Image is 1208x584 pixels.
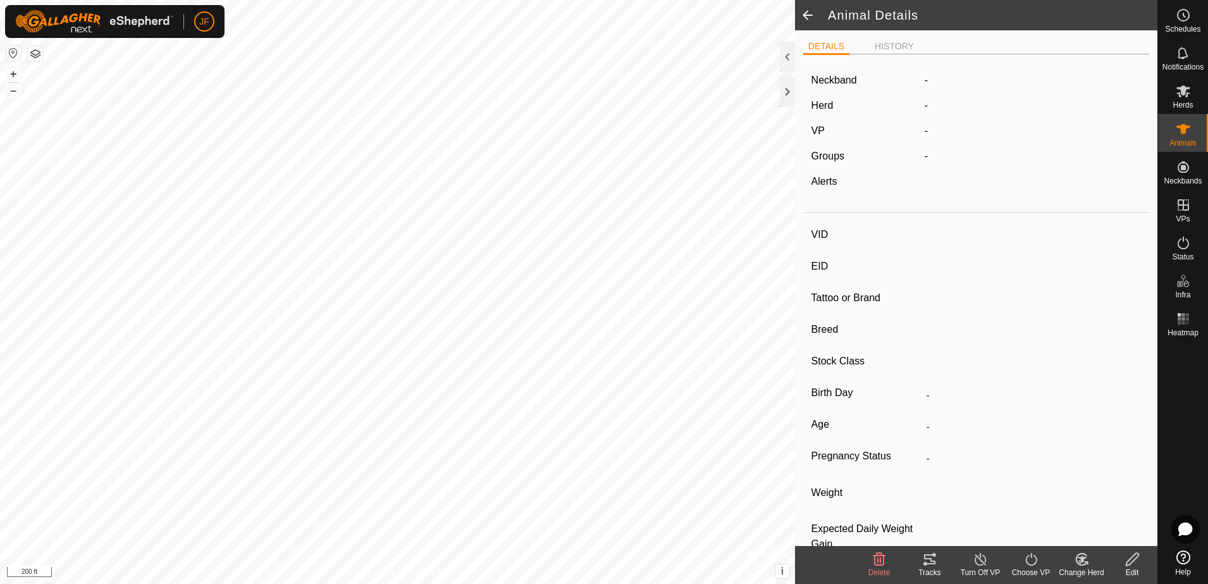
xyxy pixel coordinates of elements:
label: Breed [811,321,921,338]
span: - [925,100,928,111]
div: Change Herd [1056,567,1107,578]
label: VP [811,125,825,136]
span: Animals [1169,139,1197,147]
button: Reset Map [6,46,21,61]
img: Gallagher Logo [15,10,173,33]
div: - [920,149,1147,164]
span: Notifications [1162,63,1204,71]
span: i [781,566,784,576]
a: Contact Us [410,568,447,579]
a: Privacy Policy [347,568,395,579]
label: Birth Day [811,385,921,401]
span: Schedules [1165,25,1200,33]
span: Herds [1173,101,1193,109]
div: Tracks [904,567,955,578]
li: HISTORY [870,40,919,53]
label: Pregnancy Status [811,448,921,464]
button: Map Layers [28,46,43,61]
label: Neckband [811,73,857,88]
app-display-virtual-paddock-transition: - [925,125,928,136]
span: Help [1175,568,1191,576]
div: Edit [1107,567,1157,578]
label: Stock Class [811,353,921,370]
span: Status [1172,253,1193,261]
label: Groups [811,151,844,161]
h2: Animal Details [828,8,1157,23]
span: Infra [1175,291,1190,299]
span: Heatmap [1168,329,1199,337]
label: Age [811,416,921,433]
label: EID [811,258,921,275]
button: i [775,564,789,578]
li: DETAILS [803,40,849,55]
div: Choose VP [1006,567,1056,578]
button: + [6,66,21,82]
label: Tattoo or Brand [811,290,921,306]
div: Turn Off VP [955,567,1006,578]
label: Weight [811,480,921,506]
label: VID [811,227,921,243]
span: JF [199,15,209,28]
span: Delete [868,568,891,577]
a: Help [1158,545,1208,581]
span: VPs [1176,215,1190,223]
button: – [6,83,21,98]
label: Expected Daily Weight Gain [811,521,921,552]
span: Neckbands [1164,177,1202,185]
label: - [925,73,928,88]
label: Herd [811,100,834,111]
label: Alerts [811,176,837,187]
